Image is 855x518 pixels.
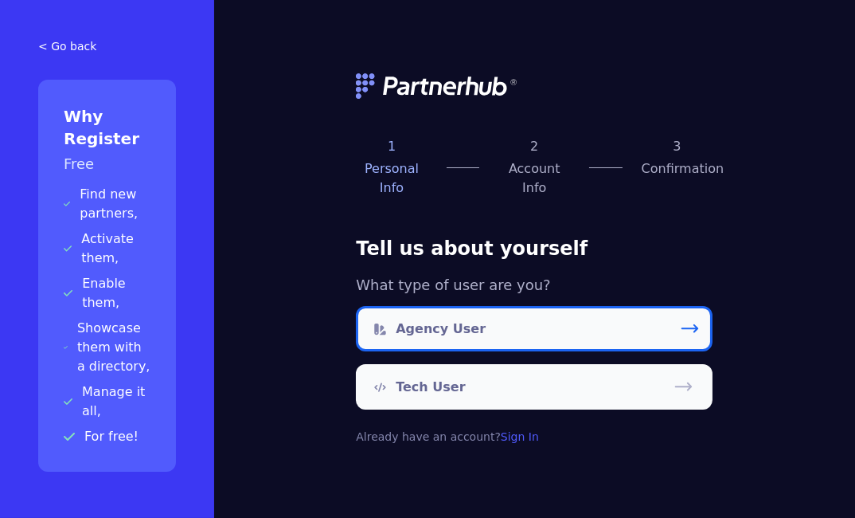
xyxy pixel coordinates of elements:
[356,73,518,99] img: logo
[64,383,150,421] p: Manage it all,
[498,159,570,198] p: Account Info
[498,137,570,156] p: 2
[642,137,713,156] p: 3
[356,364,712,410] a: Tech User
[642,159,713,179] p: Confirmation
[356,306,712,351] a: Agency User
[64,230,150,268] p: Activate them,
[356,159,427,198] p: Personal Info
[396,320,486,339] p: Agency User
[38,38,176,54] a: < Go back
[64,427,150,446] p: For free!
[356,236,712,261] h3: Tell us about yourself
[64,105,150,150] h2: Why Register
[356,137,427,156] p: 1
[64,319,150,376] p: Showcase them with a directory,
[64,185,150,223] p: Find new partners,
[64,274,150,312] p: Enable them,
[64,153,150,175] h3: Free
[356,274,712,296] h5: What type of user are you?
[396,378,465,397] p: Tech User
[356,429,712,445] p: Already have an account?
[501,430,539,443] a: Sign In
